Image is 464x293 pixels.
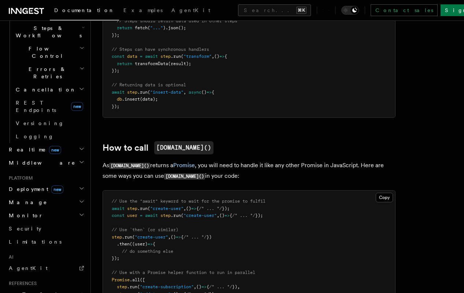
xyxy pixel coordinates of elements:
[6,143,86,156] button: Realtimenew
[371,4,438,16] a: Contact sales
[49,146,61,154] span: new
[127,213,137,218] span: user
[167,2,215,20] a: AgentKit
[112,68,119,73] span: });
[148,25,150,30] span: (
[123,7,163,13] span: Examples
[6,183,86,196] button: Deploymentnew
[224,213,230,218] span: =>
[222,206,230,211] span: });
[181,213,183,218] span: (
[127,284,137,289] span: .run
[171,54,181,59] span: .run
[6,146,61,153] span: Realtime
[376,193,393,202] button: Copy
[150,90,183,95] span: "insert-data"
[117,284,127,289] span: step
[16,120,64,126] span: Versioning
[6,185,63,193] span: Deployment
[127,54,137,59] span: data
[219,54,224,59] span: =>
[51,185,63,194] span: new
[127,206,137,211] span: step
[112,270,255,275] span: // Use with a Promise helper function to run in parallel
[196,206,199,211] span: {
[13,25,82,39] span: Steps & Workflows
[207,90,212,95] span: =>
[6,262,86,275] a: AgentKit
[196,284,201,289] span: ()
[183,206,186,211] span: ,
[13,63,86,83] button: Errors & Retries
[168,234,171,240] span: ,
[9,265,48,271] span: AgentKit
[127,90,137,95] span: step
[183,54,212,59] span: "transform"
[212,54,214,59] span: ,
[112,47,209,52] span: // Steps can have synchronous handlers
[9,239,62,245] span: Limitations
[112,277,130,282] span: Promise
[154,141,214,154] code: [DOMAIN_NAME]()
[171,7,210,13] span: AgentKit
[71,102,83,111] span: new
[112,54,125,59] span: const
[9,226,41,232] span: Security
[135,61,168,66] span: transformData
[6,281,37,286] span: References
[207,234,212,240] span: })
[140,97,158,102] span: (data);
[176,234,181,240] span: =>
[13,86,76,93] span: Cancellation
[117,18,237,23] span: // Steps should return data used in other steps
[237,284,240,289] span: ,
[145,213,158,218] span: await
[112,104,119,109] span: });
[135,25,148,30] span: fetch
[13,83,86,96] button: Cancellation
[122,234,132,240] span: .run
[230,213,232,218] span: {
[189,90,201,95] span: async
[117,241,130,247] span: .then
[112,33,119,38] span: });
[212,90,214,95] span: {
[6,159,75,166] span: Middleware
[103,141,214,154] a: How to call[DOMAIN_NAME]()
[171,234,176,240] span: ()
[6,156,86,169] button: Middleware
[163,25,166,30] span: )
[160,213,171,218] span: step
[16,134,54,139] span: Logging
[217,213,219,218] span: ,
[140,284,194,289] span: "create-subscription"
[201,90,207,95] span: ()
[50,2,119,20] a: Documentation
[238,4,311,16] button: Search...⌘K
[117,61,132,66] span: return
[112,90,125,95] span: await
[13,42,86,63] button: Flow Control
[137,284,140,289] span: (
[194,284,196,289] span: ,
[148,90,150,95] span: (
[112,227,178,232] span: // Use `then` (or similar)
[148,241,153,247] span: =>
[13,96,86,117] a: REST Endpointsnew
[103,160,396,181] p: As returns a , you will need to handle it like any other Promise in JavaScript. Here are some way...
[183,90,186,95] span: ,
[132,234,135,240] span: (
[224,54,227,59] span: {
[117,97,122,102] span: db
[112,256,119,261] span: });
[54,7,115,13] span: Documentation
[109,163,150,169] code: [DOMAIN_NAME]()
[6,199,47,206] span: Manage
[140,54,142,59] span: =
[164,173,205,180] code: [DOMAIN_NAME]()
[6,175,33,181] span: Platform
[130,277,140,282] span: .all
[13,130,86,143] a: Logging
[183,213,217,218] span: "create-user"
[214,54,219,59] span: ()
